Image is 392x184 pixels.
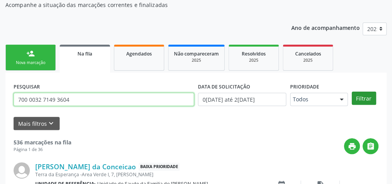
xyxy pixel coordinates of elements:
i:  [366,142,375,151]
div: person_add [26,49,35,58]
label: Prioridade [290,81,319,93]
button:  [363,138,378,154]
button: Mais filtroskeyboard_arrow_down [14,117,60,130]
button: Filtrar [352,92,376,105]
p: Acompanhe a situação das marcações correntes e finalizadas [5,1,272,9]
input: Selecione um intervalo [198,93,286,106]
i: print [348,142,356,151]
label: DATA DE SOLICITAÇÃO [198,81,250,93]
span: Resolvidos [242,50,266,57]
div: Nova marcação [11,60,50,66]
p: Ano de acompanhamento [291,23,360,32]
div: 2025 [234,57,273,63]
div: 2025 [289,57,327,63]
a: [PERSON_NAME] da Conceicao [35,162,136,171]
span: Cancelados [295,50,321,57]
strong: 536 marcações na fila [14,139,71,146]
div: Terra da Esperança -Area Verde I, 7, [PERSON_NAME] [35,171,262,178]
div: Página 1 de 36 [14,146,71,153]
span: Agendados [126,50,152,57]
i: keyboard_arrow_down [47,119,55,128]
span: Na fila [77,50,92,57]
span: Baixa Prioridade [139,163,180,171]
div: 2025 [174,57,219,63]
input: Nome, CNS [14,93,194,106]
label: PESQUISAR [14,81,40,93]
button: print [344,138,360,154]
span: Não compareceram [174,50,219,57]
span: Todos [293,95,332,103]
